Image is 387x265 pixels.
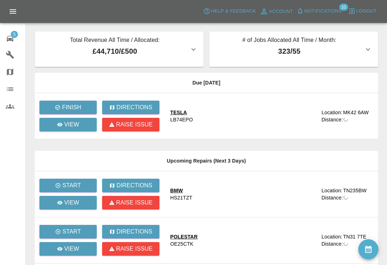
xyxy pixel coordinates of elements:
[343,187,367,194] div: TN235BW
[64,198,79,207] p: View
[62,227,81,236] p: Start
[102,242,159,256] button: Raise issue
[4,3,21,20] button: Open drawer
[358,239,378,259] button: availability
[116,245,153,253] p: Raise issue
[116,198,153,207] p: Raise issue
[343,233,366,240] div: TN31 7TE
[62,103,81,112] p: Finish
[321,187,342,194] div: Location:
[39,225,97,238] button: Start
[211,7,256,15] span: Help & Feedback
[343,109,368,116] div: MK42 6AW
[215,36,364,46] p: # of Jobs Allocated All Time / Month:
[170,109,316,123] a: TESLALB74EPO
[170,187,316,201] a: BMWHS21TZT
[269,8,293,16] span: Account
[35,73,378,93] th: Due [DATE]
[258,6,295,17] a: Account
[102,196,159,209] button: Raise issue
[170,194,192,201] div: HS21TZT
[116,103,152,112] p: Directions
[201,6,258,17] button: Help & Feedback
[40,36,189,46] p: Total Revenue All Time / Allocated:
[40,46,189,57] p: £44,710 / £500
[102,118,159,131] button: Raise issue
[215,46,364,57] p: 323 / 55
[347,6,378,17] button: Logout
[321,233,342,240] div: Location:
[35,151,378,171] th: Upcoming Repairs (Next 3 Days)
[356,7,377,15] span: Logout
[321,109,342,116] div: Location:
[170,187,192,194] div: BMW
[295,6,344,17] button: Notifications
[64,245,79,253] p: View
[321,109,372,123] a: Location:MK42 6AWDistance:
[321,187,372,201] a: Location:TN235BWDistance:
[62,181,81,190] p: Start
[170,233,316,247] a: POLESTAROE25CTK
[170,233,197,240] div: POLESTAR
[170,240,193,247] div: OE25CTK
[170,116,193,123] div: LB74EPO
[339,4,348,11] span: 10
[321,194,343,201] div: Distance:
[64,120,79,129] p: View
[102,179,159,192] button: Directions
[170,109,193,116] div: TESLA
[321,116,343,123] div: Distance:
[209,32,378,67] button: # of Jobs Allocated All Time / Month:323/55
[116,120,153,129] p: Raise issue
[39,179,97,192] button: Start
[39,118,97,131] a: View
[102,225,159,238] button: Directions
[116,181,152,190] p: Directions
[321,233,372,247] a: Location:TN31 7TEDistance:
[116,227,152,236] p: Directions
[39,196,97,209] a: View
[321,240,343,247] div: Distance:
[102,101,159,114] button: Directions
[39,242,97,256] a: View
[11,31,18,38] span: 5
[35,32,204,67] button: Total Revenue All Time / Allocated:£44,710/£500
[39,101,97,114] button: Finish
[305,7,342,15] span: Notifications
